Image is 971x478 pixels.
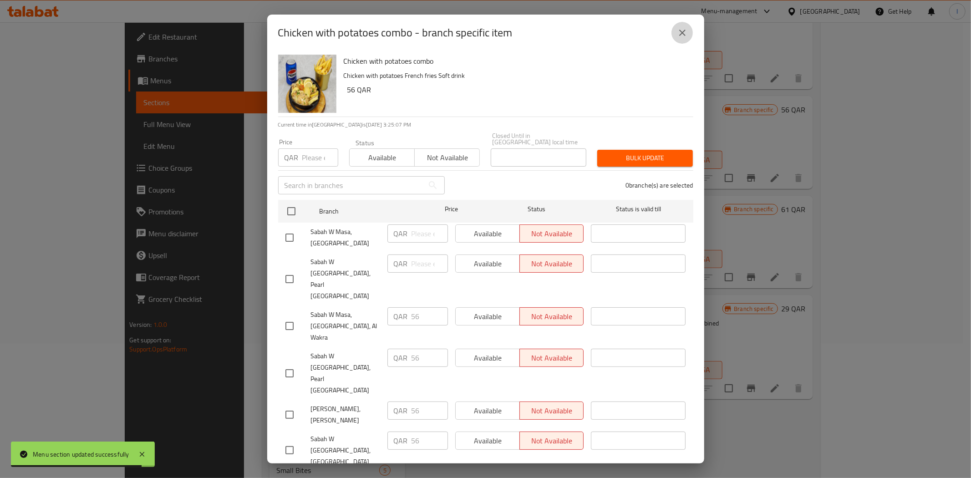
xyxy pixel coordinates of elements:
span: Sabah W Masa, [GEOGRAPHIC_DATA], Al Wakra [311,309,380,343]
h6: 56 QAR [347,83,686,96]
div: Menu section updated successfully [33,449,129,459]
p: QAR [394,228,408,239]
input: Please enter price [412,254,448,273]
span: Status is valid till [591,203,686,215]
span: Bulk update [605,153,686,164]
p: QAR [394,435,408,446]
h2: Chicken with potatoes combo - branch specific item [278,25,513,40]
p: Chicken with potatoes French fries Soft drink [344,70,686,81]
input: Please enter price [412,224,448,243]
span: [PERSON_NAME], [PERSON_NAME] [311,403,380,426]
span: Sabah W [GEOGRAPHIC_DATA], [GEOGRAPHIC_DATA] [311,433,380,468]
input: Please enter price [412,307,448,325]
p: 0 branche(s) are selected [625,181,693,190]
span: Not available [418,151,476,164]
span: Sabah W [GEOGRAPHIC_DATA], Pearl [GEOGRAPHIC_DATA] [311,351,380,396]
input: Please enter price [412,432,448,450]
button: close [671,22,693,44]
p: QAR [394,258,408,269]
span: Sabah W [GEOGRAPHIC_DATA], Pearl [GEOGRAPHIC_DATA] [311,256,380,302]
p: QAR [394,311,408,322]
input: Search in branches [278,176,424,194]
input: Please enter price [412,349,448,367]
span: Status [489,203,584,215]
span: Available [353,151,411,164]
button: Bulk update [597,150,693,167]
input: Please enter price [412,402,448,420]
h6: Chicken with potatoes combo [344,55,686,67]
p: QAR [394,352,408,363]
span: Sabah W Masa, [GEOGRAPHIC_DATA] [311,226,380,249]
button: Not available [414,148,480,167]
p: QAR [394,405,408,416]
p: QAR [285,152,299,163]
img: Chicken with potatoes combo [278,55,336,113]
span: Price [421,203,482,215]
input: Please enter price [302,148,338,167]
span: Branch [319,206,414,217]
button: Available [349,148,415,167]
p: Current time in [GEOGRAPHIC_DATA] is [DATE] 3:25:07 PM [278,121,693,129]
